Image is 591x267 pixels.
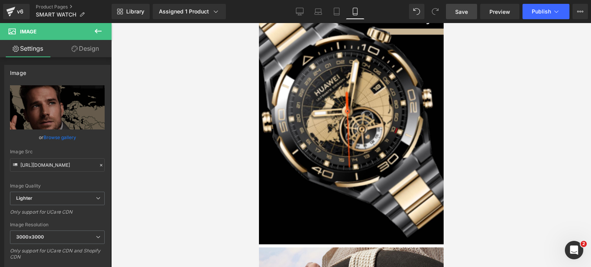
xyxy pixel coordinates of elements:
b: Lighter [16,195,32,201]
a: New Library [112,4,150,19]
div: Only support for UCare CDN and Shopify CDN [10,248,105,265]
a: Design [57,40,113,57]
span: SMART WATCH [36,12,76,18]
a: Preview [480,4,519,19]
div: Image [10,65,26,76]
div: Image Quality [10,183,105,189]
span: Image [20,28,37,35]
input: Link [10,158,105,172]
div: Image Resolution [10,222,105,227]
button: Undo [409,4,424,19]
a: Desktop [290,4,309,19]
span: 2 [581,241,587,247]
a: v6 [3,4,30,19]
div: Assigned 1 Product [159,8,220,15]
b: 3000x3000 [16,234,44,240]
iframe: Intercom live chat [565,241,583,259]
div: v6 [15,7,25,17]
div: or [10,133,105,141]
div: Only support for UCare CDN [10,209,105,220]
a: Tablet [327,4,346,19]
span: Publish [532,8,551,15]
a: Laptop [309,4,327,19]
span: Preview [489,8,510,16]
button: More [573,4,588,19]
a: Browse gallery [43,131,76,144]
span: Library [126,8,144,15]
div: Image Src [10,149,105,154]
button: Publish [523,4,569,19]
button: Redo [427,4,443,19]
span: Save [455,8,468,16]
a: Product Pages [36,4,112,10]
a: Mobile [346,4,364,19]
